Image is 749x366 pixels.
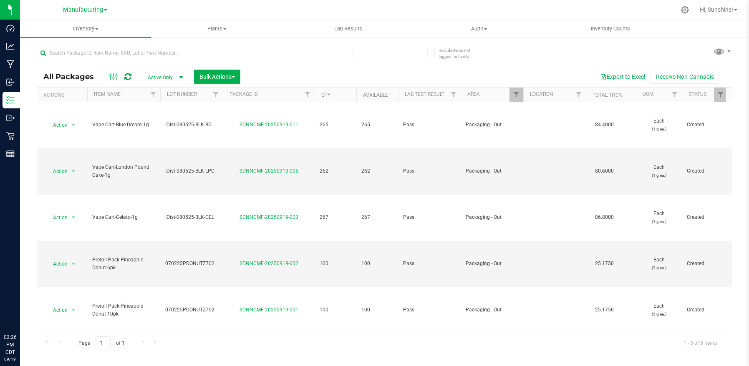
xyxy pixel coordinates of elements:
[447,88,461,102] a: Filter
[361,167,393,175] span: 262
[361,260,393,268] span: 100
[4,333,16,356] p: 02:26 PM CDT
[680,6,690,14] div: Manage settings
[6,114,15,122] inline-svg: Outbound
[641,125,677,133] p: (1 g ea.)
[641,171,677,179] p: (1 g ea.)
[509,88,523,102] a: Filter
[687,260,723,268] span: Created
[6,60,15,68] inline-svg: Manufacturing
[8,299,33,324] iframe: Resource center
[320,260,351,268] span: 100
[466,213,518,221] span: Packaging - Out
[71,336,131,349] span: Page of 1
[165,260,218,268] span: 070225PDONUTZ702
[641,210,677,226] span: Each
[545,20,676,38] a: Inventory Counts
[37,47,353,59] input: Search Package ID, Item Name, SKU, Lot or Part Number...
[20,20,151,38] a: Inventory
[199,73,235,80] span: Bulk Actions
[580,25,641,33] span: Inventory Counts
[240,261,298,266] a: SDNNCMF-20250919-002
[4,356,16,362] p: 09/19
[92,213,155,221] span: Vape Cart-Gelato-1g
[641,310,677,318] p: (5 g ea.)
[687,167,723,175] span: Created
[405,91,444,97] a: Lab Test Result
[414,25,544,33] span: Audit
[240,307,298,313] a: SDNNCMF-20250919-001
[643,91,653,97] a: UOM
[240,214,298,220] a: SDNNCMF-20250919-003
[96,336,111,349] input: 1
[361,121,393,129] span: 265
[403,306,456,314] span: Pass
[641,163,677,179] span: Each
[641,264,677,272] p: (3 g ea.)
[92,302,155,318] span: Preroll Pack-Pineapple Donut-10pk
[240,168,298,174] a: SDNNCMF-20250919-005
[323,25,373,33] span: Lab Results
[165,121,218,129] span: IDist-080525-BLK-BD
[6,78,15,86] inline-svg: Inbound
[94,91,121,97] a: Item Name
[282,20,414,38] a: Lab Results
[593,92,623,98] a: Total THC%
[700,6,733,13] span: Hi, Sunshine!
[68,119,79,131] span: select
[151,25,282,33] span: Plants
[361,306,393,314] span: 100
[6,150,15,158] inline-svg: Reports
[194,70,240,84] button: Bulk Actions
[466,121,518,129] span: Packaging - Out
[591,211,618,223] span: 86.8000
[439,47,480,60] span: Include items not tagged for facility
[6,132,15,140] inline-svg: Retail
[467,91,480,97] a: Area
[591,258,618,270] span: 25.1750
[687,306,723,314] span: Created
[45,165,68,177] span: Action
[45,212,68,223] span: Action
[45,119,68,131] span: Action
[20,25,151,33] span: Inventory
[165,167,218,175] span: IDist-080525-BLK-LPC
[68,165,79,177] span: select
[320,306,351,314] span: 100
[403,121,456,129] span: Pass
[6,96,15,104] inline-svg: Inventory
[43,72,102,81] span: All Packages
[641,256,677,272] span: Each
[45,304,68,316] span: Action
[25,298,35,308] iframe: Resource center unread badge
[68,304,79,316] span: select
[68,212,79,223] span: select
[320,167,351,175] span: 262
[43,92,84,98] div: Actions
[301,88,315,102] a: Filter
[595,70,651,84] button: Export to Excel
[530,91,553,97] a: Location
[714,88,728,102] a: Filter
[687,121,723,129] span: Created
[6,24,15,33] inline-svg: Dashboard
[209,88,223,102] a: Filter
[165,213,218,221] span: IDist-080525-BLK-GEL
[641,117,677,133] span: Each
[591,165,618,177] span: 80.6000
[63,6,103,13] span: Manufacturing
[92,121,155,129] span: Vape Cart-Blue Dream-1g
[92,163,155,179] span: Vape Cart-London Pound Cake-1g
[92,256,155,272] span: Preroll Pack-Pineapple Donut-6pk
[45,258,68,270] span: Action
[320,121,351,129] span: 265
[591,119,618,131] span: 84.4000
[651,70,719,84] button: Receive Non-Cannabis
[403,213,456,221] span: Pass
[668,88,682,102] a: Filter
[572,88,586,102] a: Filter
[151,20,282,38] a: Plants
[361,213,393,221] span: 267
[414,20,545,38] a: Audit
[687,213,723,221] span: Created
